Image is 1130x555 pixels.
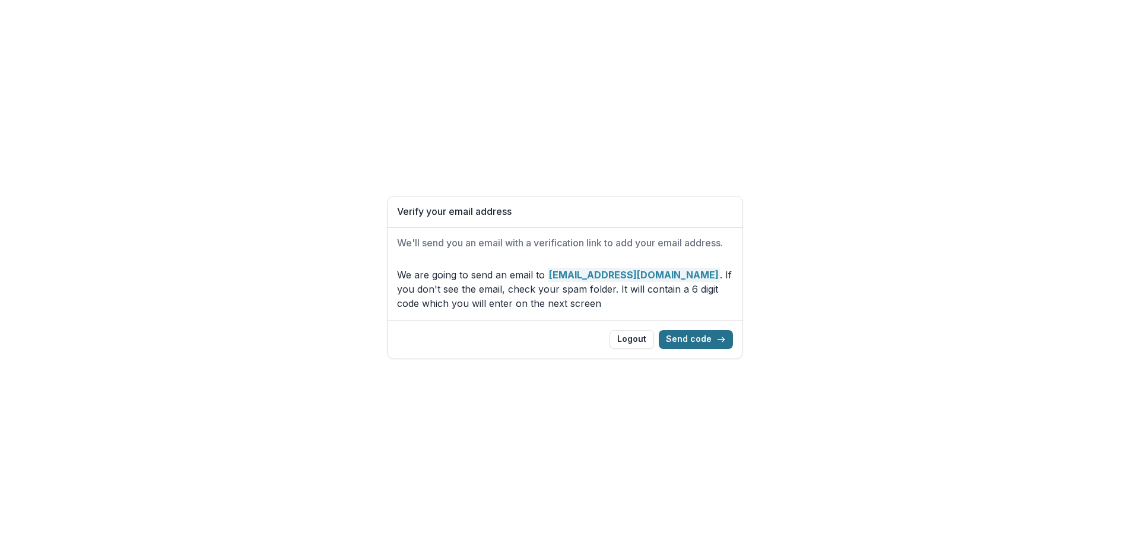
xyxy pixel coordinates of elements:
h2: We'll send you an email with a verification link to add your email address. [397,237,733,249]
p: We are going to send an email to . If you don't see the email, check your spam folder. It will co... [397,268,733,310]
button: Send code [659,330,733,349]
h1: Verify your email address [397,206,733,217]
button: Logout [610,330,654,349]
strong: [EMAIL_ADDRESS][DOMAIN_NAME] [548,268,720,282]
